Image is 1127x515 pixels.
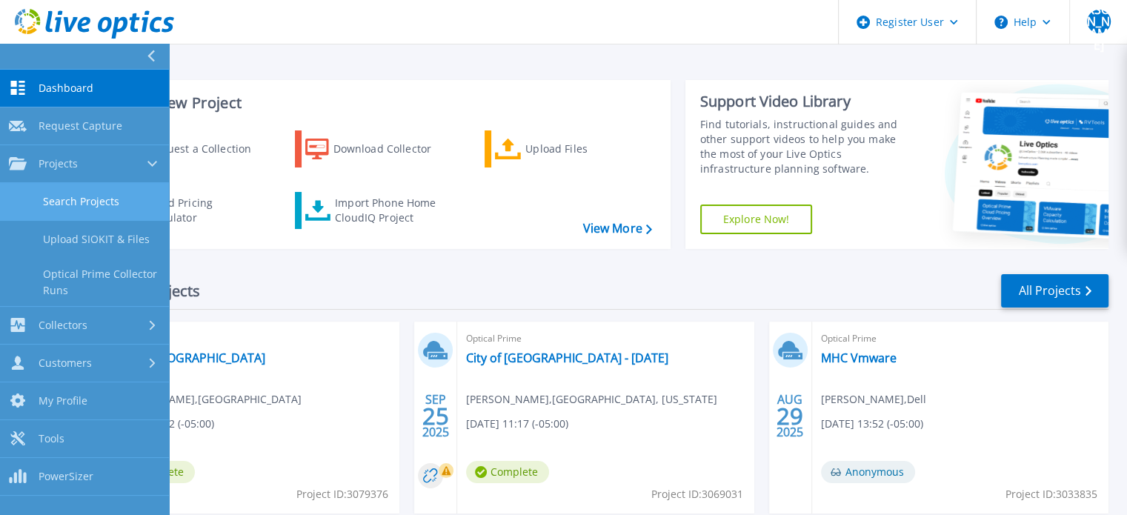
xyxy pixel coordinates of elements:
div: SEP 2025 [422,389,450,443]
div: Upload Files [525,134,644,164]
a: City of [GEOGRAPHIC_DATA] - [DATE] [466,350,668,365]
span: Tools [39,432,64,445]
a: View More [582,222,651,236]
span: Optical Prime [466,330,745,347]
span: [PERSON_NAME] , Dell [821,391,926,408]
div: Request a Collection [147,134,266,164]
span: Project ID: 3079376 [296,486,388,502]
span: [DATE] 11:17 (-05:00) [466,416,568,432]
a: WSSA-[GEOGRAPHIC_DATA] [112,350,265,365]
span: 25 [422,410,449,422]
a: MHC Vmware [821,350,897,365]
span: Projects [39,157,78,170]
a: Explore Now! [700,205,813,234]
span: Collectors [39,319,87,332]
div: Download Collector [333,134,452,164]
h3: Start a New Project [105,95,651,111]
span: Dashboard [39,82,93,95]
span: My Profile [39,394,87,408]
span: [DATE] 13:52 (-05:00) [821,416,923,432]
span: Customers [39,356,92,370]
span: [PERSON_NAME] , [GEOGRAPHIC_DATA] [112,391,302,408]
a: Cloud Pricing Calculator [105,192,270,229]
div: Cloud Pricing Calculator [145,196,264,225]
div: Import Phone Home CloudIQ Project [335,196,451,225]
div: AUG 2025 [776,389,804,443]
span: 29 [777,410,803,422]
span: Optical Prime [821,330,1100,347]
a: Request a Collection [105,130,270,167]
span: Project ID: 3069031 [651,486,743,502]
span: Optical Prime [112,330,390,347]
a: Download Collector [295,130,460,167]
span: Anonymous [821,461,915,483]
a: Upload Files [485,130,650,167]
span: Project ID: 3033835 [1005,486,1097,502]
div: Support Video Library [700,92,913,111]
span: Request Capture [39,119,122,133]
span: [PERSON_NAME] , [GEOGRAPHIC_DATA], [US_STATE] [466,391,717,408]
span: Complete [466,461,549,483]
span: PowerSizer [39,470,93,483]
a: All Projects [1001,274,1108,308]
div: Find tutorials, instructional guides and other support videos to help you make the most of your L... [700,117,913,176]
